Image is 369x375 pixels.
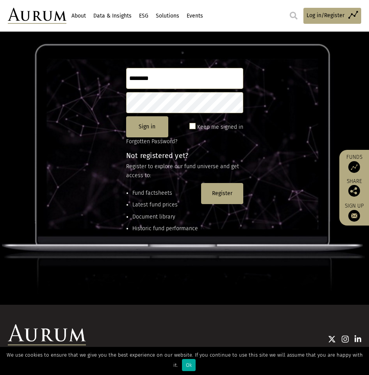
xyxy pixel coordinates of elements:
[343,154,365,173] a: Funds
[155,9,180,23] a: Solutions
[343,203,365,222] a: Sign up
[126,138,177,145] a: Forgotten Password?
[8,8,66,24] img: Aurum
[348,210,360,222] img: Sign up to our newsletter
[290,12,298,20] img: search.svg
[348,161,360,173] img: Access Funds
[132,224,198,233] li: Historic fund performance
[328,335,336,343] img: Twitter icon
[342,335,349,343] img: Instagram icon
[182,359,196,371] div: Ok
[126,152,243,159] h4: Not registered yet?
[132,213,198,221] li: Document library
[70,9,87,23] a: About
[132,189,198,197] li: Fund factsheets
[8,324,86,345] img: Aurum Logo
[343,179,365,197] div: Share
[132,201,198,209] li: Latest fund prices
[201,183,243,204] button: Register
[126,162,243,180] p: Register to explore our fund universe and get access to:
[126,116,168,137] button: Sign in
[355,335,362,343] img: Linkedin icon
[348,185,360,197] img: Share this post
[185,9,204,23] a: Events
[138,9,149,23] a: ESG
[307,11,344,20] span: Log in/Register
[92,9,132,23] a: Data & Insights
[303,8,361,24] a: Log in/Register
[197,123,243,132] label: Keep me signed in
